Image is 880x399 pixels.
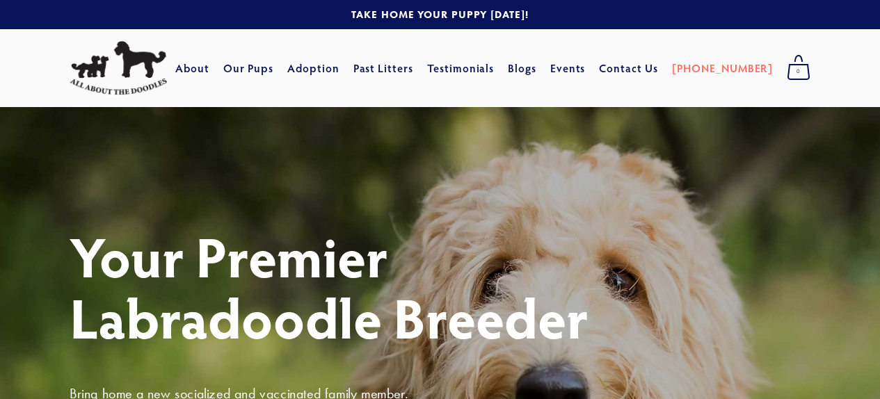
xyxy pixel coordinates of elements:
a: 0 items in cart [780,51,817,85]
a: Past Litters [353,60,414,75]
a: Events [550,56,586,81]
a: About [175,56,209,81]
span: 0 [787,63,810,81]
a: Blogs [508,56,536,81]
a: Adoption [287,56,339,81]
a: Contact Us [599,56,658,81]
a: [PHONE_NUMBER] [672,56,773,81]
h1: Your Premier Labradoodle Breeder [70,225,810,348]
a: Our Pups [223,56,274,81]
img: All About The Doodles [70,41,167,95]
a: Testimonials [427,56,495,81]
